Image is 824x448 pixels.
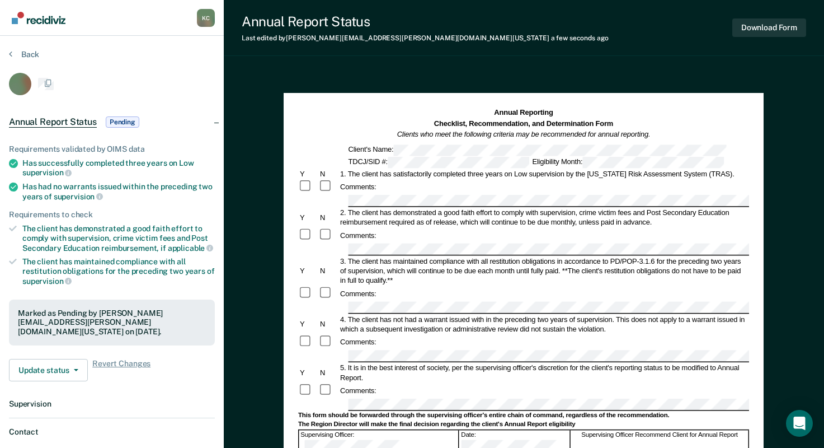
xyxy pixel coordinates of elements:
[298,212,318,222] div: Y
[197,9,215,27] button: Profile dropdown button
[197,9,215,27] div: K C
[9,359,88,381] button: Update status
[339,169,750,178] div: 1. The client has satisfactorily completed three years on Low supervision by the [US_STATE] Risk ...
[9,210,215,220] div: Requirements to check
[318,212,338,222] div: N
[168,244,213,253] span: applicable
[106,116,139,128] span: Pending
[298,368,318,377] div: Y
[22,168,72,177] span: supervision
[339,208,750,227] div: 2. The client has demonstrated a good faith effort to comply with supervision, crime victim fees ...
[54,192,103,201] span: supervision
[318,319,338,329] div: N
[786,410,813,437] div: Open Intercom Messenger
[339,256,750,285] div: 3. The client has maintained compliance with all restitution obligations in accordance to PD/POP-...
[22,277,72,286] span: supervision
[22,182,215,201] div: Has had no warrants issued within the preceding two years of
[22,257,215,286] div: The client has maintained compliance with all restitution obligations for the preceding two years of
[339,288,378,298] div: Comments:
[22,224,215,253] div: The client has demonstrated a good faith effort to comply with supervision, crime victim fees and...
[9,116,97,128] span: Annual Report Status
[298,412,749,420] div: This form should be forwarded through the supervising officer's entire chain of command, regardle...
[92,359,150,381] span: Revert Changes
[339,230,378,240] div: Comments:
[732,18,806,37] button: Download Form
[531,157,726,168] div: Eligibility Month:
[298,319,318,329] div: Y
[242,13,609,30] div: Annual Report Status
[347,157,531,168] div: TDCJ/SID #:
[339,385,378,395] div: Comments:
[339,314,750,334] div: 4. The client has not had a warrant issued with in the preceding two years of supervision. This d...
[298,266,318,276] div: Y
[9,427,215,437] dt: Contact
[12,12,65,24] img: Recidiviz
[434,119,613,127] strong: Checklist, Recommendation, and Determination Form
[347,144,728,156] div: Client's Name:
[18,309,206,337] div: Marked as Pending by [PERSON_NAME][EMAIL_ADDRESS][PERSON_NAME][DOMAIN_NAME][US_STATE] on [DATE].
[495,109,553,116] strong: Annual Reporting
[551,34,609,42] span: a few seconds ago
[339,363,750,382] div: 5. It is in the best interest of society, per the supervising officer's discretion for the client...
[9,144,215,154] div: Requirements validated by OIMS data
[318,169,338,178] div: N
[9,399,215,409] dt: Supervision
[339,337,378,347] div: Comments:
[318,368,338,377] div: N
[298,169,318,178] div: Y
[397,130,651,138] em: Clients who meet the following criteria may be recommended for annual reporting.
[318,266,338,276] div: N
[339,181,378,191] div: Comments:
[9,49,39,59] button: Back
[298,421,749,429] div: The Region Director will make the final decision regarding the client's Annual Report eligibility
[22,158,215,178] div: Has successfully completed three years on Low
[242,34,609,42] div: Last edited by [PERSON_NAME][EMAIL_ADDRESS][PERSON_NAME][DOMAIN_NAME][US_STATE]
